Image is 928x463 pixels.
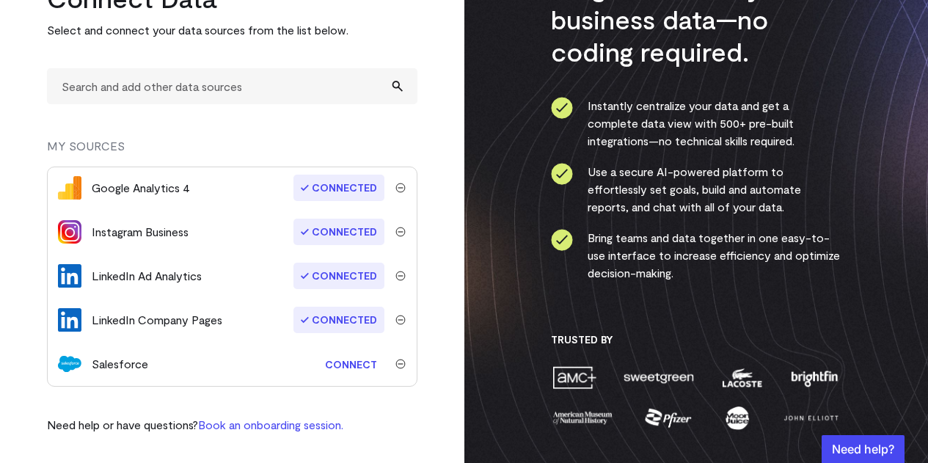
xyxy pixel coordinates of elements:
[551,229,573,251] img: ico-check-circle-4b19435c.svg
[395,183,406,193] img: trash-40e54a27.svg
[293,263,384,289] span: Connected
[92,355,148,373] div: Salesforce
[58,220,81,244] img: instagram_business-39503cfc.png
[395,271,406,281] img: trash-40e54a27.svg
[788,365,841,390] img: brightfin-a251e171.png
[47,137,417,167] div: MY SOURCES
[551,229,841,282] li: Bring teams and data together in one easy-to-use interface to increase efficiency and optimize de...
[395,315,406,325] img: trash-40e54a27.svg
[551,163,573,185] img: ico-check-circle-4b19435c.svg
[551,97,573,119] img: ico-check-circle-4b19435c.svg
[551,365,598,390] img: amc-0b11a8f1.png
[92,179,190,197] div: Google Analytics 4
[198,418,343,431] a: Book an onboarding session.
[92,267,202,285] div: LinkedIn Ad Analytics
[781,405,841,431] img: john-elliott-25751c40.png
[293,219,384,245] span: Connected
[551,163,841,216] li: Use a secure AI-powered platform to effortlessly set goals, build and automate reports, and chat ...
[47,416,343,434] p: Need help or have questions?
[58,176,81,200] img: google_analytics_4-4ee20295.svg
[47,21,417,39] p: Select and connect your data sources from the list below.
[720,365,764,390] img: lacoste-7a6b0538.png
[551,405,614,431] img: amnh-5afada46.png
[58,308,81,332] img: linkedin_company_pages-6f572cd8.svg
[395,227,406,237] img: trash-40e54a27.svg
[643,405,694,431] img: pfizer-e137f5fc.png
[92,223,189,241] div: Instagram Business
[551,97,841,150] li: Instantly centralize your data and get a complete data view with 500+ pre-built integrations—no t...
[293,175,384,201] span: Connected
[551,333,841,346] h3: Trusted By
[318,351,384,378] a: Connect
[622,365,695,390] img: sweetgreen-1d1fb32c.png
[92,311,222,329] div: LinkedIn Company Pages
[58,264,81,288] img: linkedin_ads-6f572cd8.svg
[395,359,406,369] img: trash-40e54a27.svg
[293,307,384,333] span: Connected
[723,405,752,431] img: moon-juice-c312e729.png
[47,68,417,104] input: Search and add other data sources
[58,352,81,376] img: salesforce-aa4b4df5.svg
